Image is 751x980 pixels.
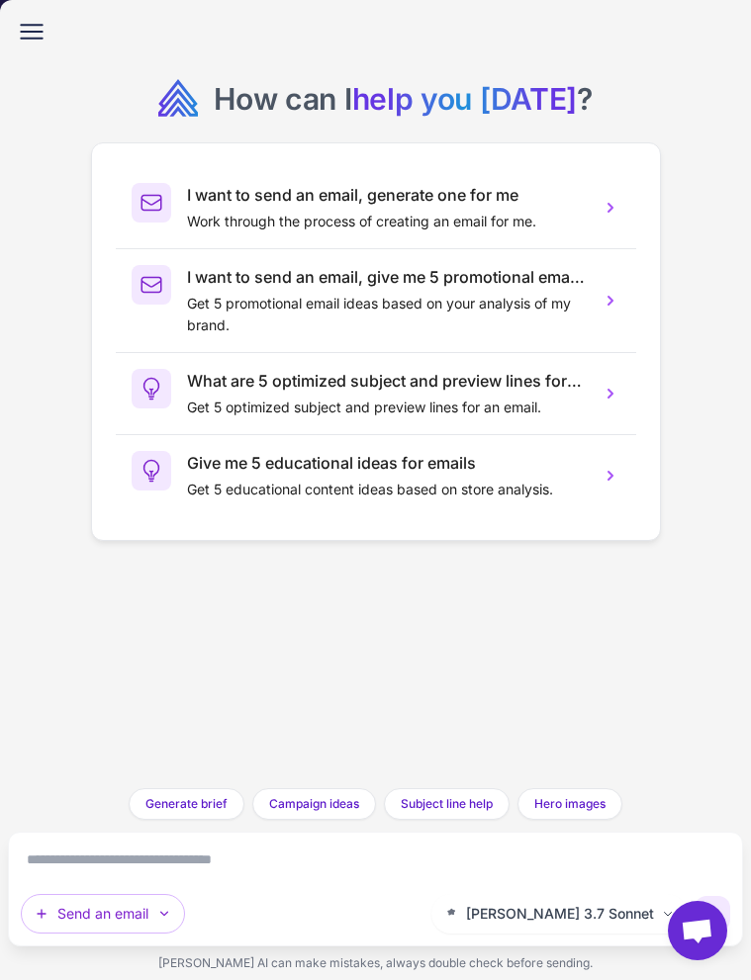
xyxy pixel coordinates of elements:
p: Get 5 optimized subject and preview lines for an email. [187,397,585,418]
h3: Give me 5 educational ideas for emails [187,451,585,475]
h3: I want to send an email, give me 5 promotional email ideas. [187,265,585,289]
span: Campaign ideas [269,795,359,813]
p: Get 5 educational content ideas based on store analysis. [187,479,585,500]
button: Campaign ideas [252,788,376,820]
button: Subject line help [384,788,510,820]
button: Generate brief [129,788,244,820]
div: [PERSON_NAME] AI can make mistakes, always double check before sending. [8,946,743,980]
span: Subject line help [401,795,493,813]
h3: What are 5 optimized subject and preview lines for an email? [187,369,585,393]
button: Hero images [517,788,622,820]
p: Work through the process of creating an email for me. [187,211,585,232]
span: Hero images [534,795,606,813]
button: [PERSON_NAME] 3.7 Sonnet [431,894,687,934]
button: Send an email [21,894,185,934]
h2: How can I ? [214,79,593,119]
span: help you [DATE] [352,81,578,117]
p: Get 5 promotional email ideas based on your analysis of my brand. [187,293,585,336]
h3: I want to send an email, generate one for me [187,183,585,207]
span: Generate brief [145,795,228,813]
a: Open chat [668,901,727,960]
span: [PERSON_NAME] 3.7 Sonnet [466,903,654,925]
